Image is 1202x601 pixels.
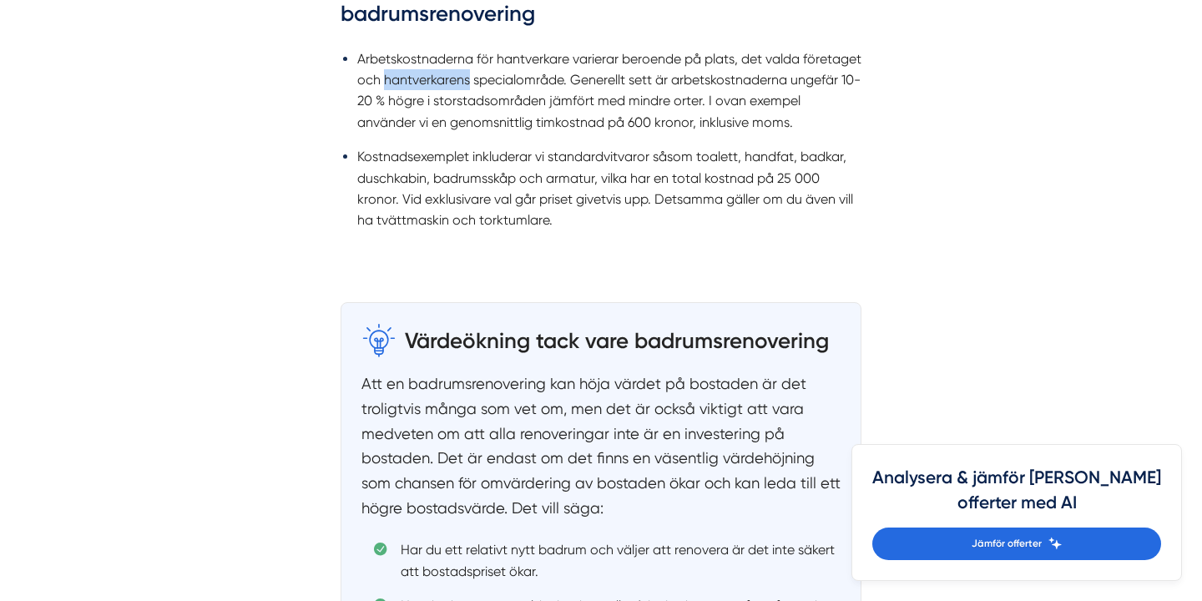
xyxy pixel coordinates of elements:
h4: Analysera & jämför [PERSON_NAME] offerter med AI [872,465,1161,528]
a: Jämför offerter [872,528,1161,560]
span: Jämför offerter [972,536,1042,552]
li: Arbetskostnaderna för hantverkare varierar beroende på plats, det valda företaget och hantverkare... [357,48,861,134]
li: Kostnadsexemplet inkluderar vi standardvitvaror såsom toalett, handfat, badkar, duschkabin, badru... [357,146,861,231]
li: Har du ett relativt nytt badrum och väljer att renovera är det inte säkert att bostadspriset ökar. [374,539,841,582]
p: Att en badrumsrenovering kan höja värdet på bostaden är det troligtvis många som vet om, men det ... [361,371,841,520]
h3: Värdeökning tack vare badrumsrenovering [405,323,829,356]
